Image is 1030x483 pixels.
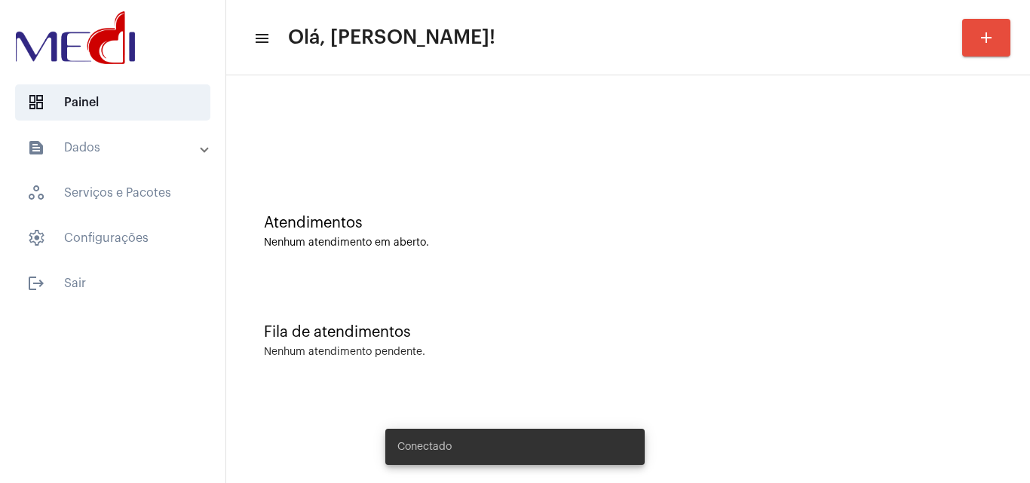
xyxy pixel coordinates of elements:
[15,265,210,301] span: Sair
[9,130,225,166] mat-expansion-panel-header: sidenav iconDados
[288,26,495,50] span: Olá, [PERSON_NAME]!
[15,175,210,211] span: Serviços e Pacotes
[27,93,45,112] span: sidenav icon
[15,84,210,121] span: Painel
[264,215,992,231] div: Atendimentos
[15,220,210,256] span: Configurações
[397,439,452,454] span: Conectado
[264,324,992,341] div: Fila de atendimentos
[264,237,992,249] div: Nenhum atendimento em aberto.
[27,139,45,157] mat-icon: sidenav icon
[27,184,45,202] span: sidenav icon
[12,8,139,68] img: d3a1b5fa-500b-b90f-5a1c-719c20e9830b.png
[27,229,45,247] span: sidenav icon
[253,29,268,47] mat-icon: sidenav icon
[27,274,45,292] mat-icon: sidenav icon
[264,347,425,358] div: Nenhum atendimento pendente.
[27,139,201,157] mat-panel-title: Dados
[977,29,995,47] mat-icon: add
